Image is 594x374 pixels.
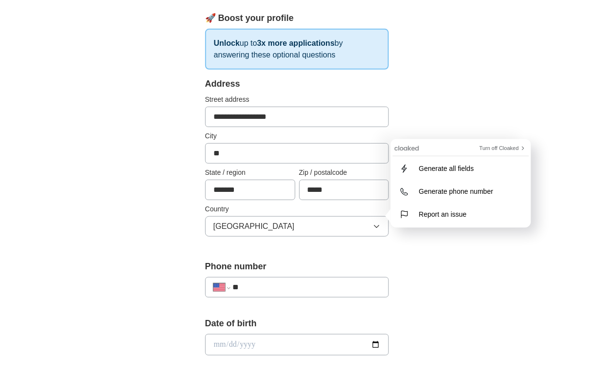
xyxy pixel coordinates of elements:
div: 🚀 Boost your profile [205,12,389,25]
div: Report an issue [20,70,80,77]
button: [GEOGRAPHIC_DATA] [205,216,389,237]
label: Date of birth [205,317,389,330]
label: Phone number [205,260,389,273]
strong: 3x more applications [257,39,335,47]
div: Generate all fields [20,24,87,32]
div: Generate phone number [20,47,107,55]
label: State / region [205,168,295,178]
label: Street address [205,94,389,105]
label: Country [205,204,389,214]
span: Turn off Cloaked [87,4,126,10]
span: [GEOGRAPHIC_DATA] [213,221,295,232]
div: Address [205,77,389,91]
strong: Unlock [214,39,240,47]
p: up to by answering these optional questions [205,29,389,70]
label: Zip / postalcode [299,168,389,178]
label: City [205,131,389,141]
